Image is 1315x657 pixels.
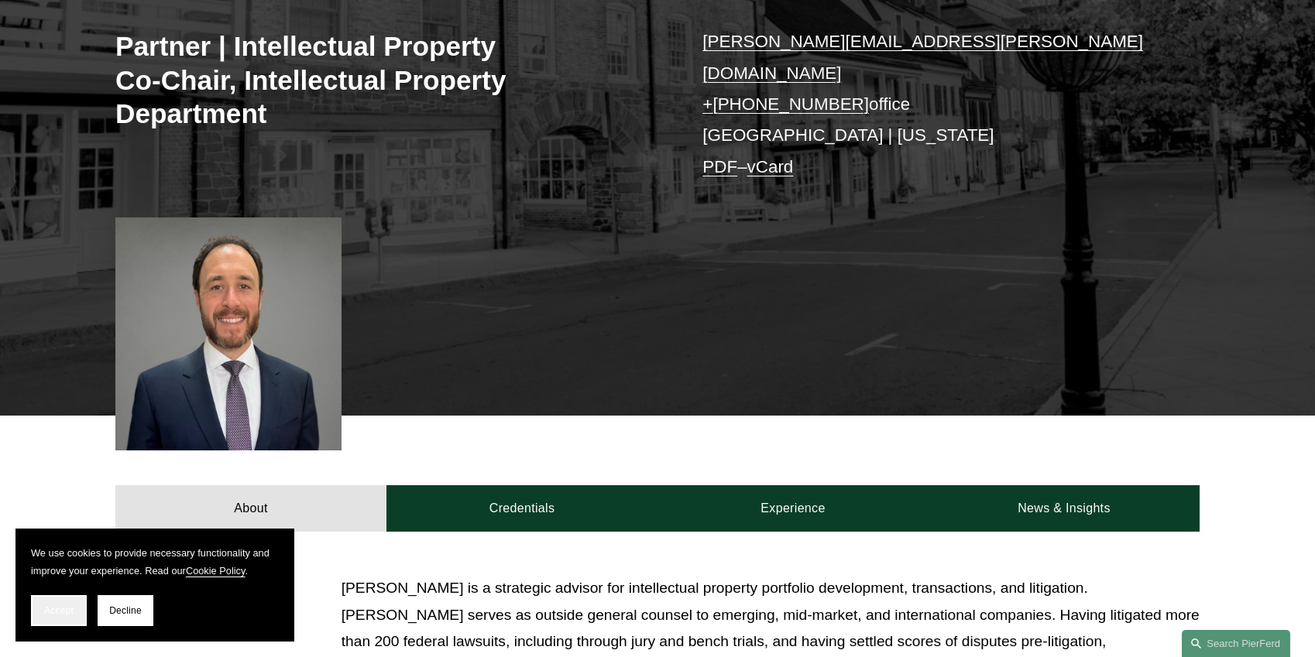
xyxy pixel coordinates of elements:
[702,32,1143,82] a: [PERSON_NAME][EMAIL_ADDRESS][PERSON_NAME][DOMAIN_NAME]
[109,605,142,616] span: Decline
[657,485,929,532] a: Experience
[702,94,712,114] a: +
[115,29,657,131] h3: Partner | Intellectual Property Co-Chair, Intellectual Property Department
[98,595,153,626] button: Decline
[115,485,386,532] a: About
[929,485,1200,532] a: News & Insights
[44,605,74,616] span: Accept
[386,485,657,532] a: Credentials
[712,94,869,114] a: [PHONE_NUMBER]
[15,529,294,642] section: Cookie banner
[702,26,1154,183] p: office [GEOGRAPHIC_DATA] | [US_STATE] –
[31,595,87,626] button: Accept
[186,565,245,577] a: Cookie Policy
[1182,630,1290,657] a: Search this site
[747,157,794,176] a: vCard
[31,544,279,580] p: We use cookies to provide necessary functionality and improve your experience. Read our .
[702,157,737,176] a: PDF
